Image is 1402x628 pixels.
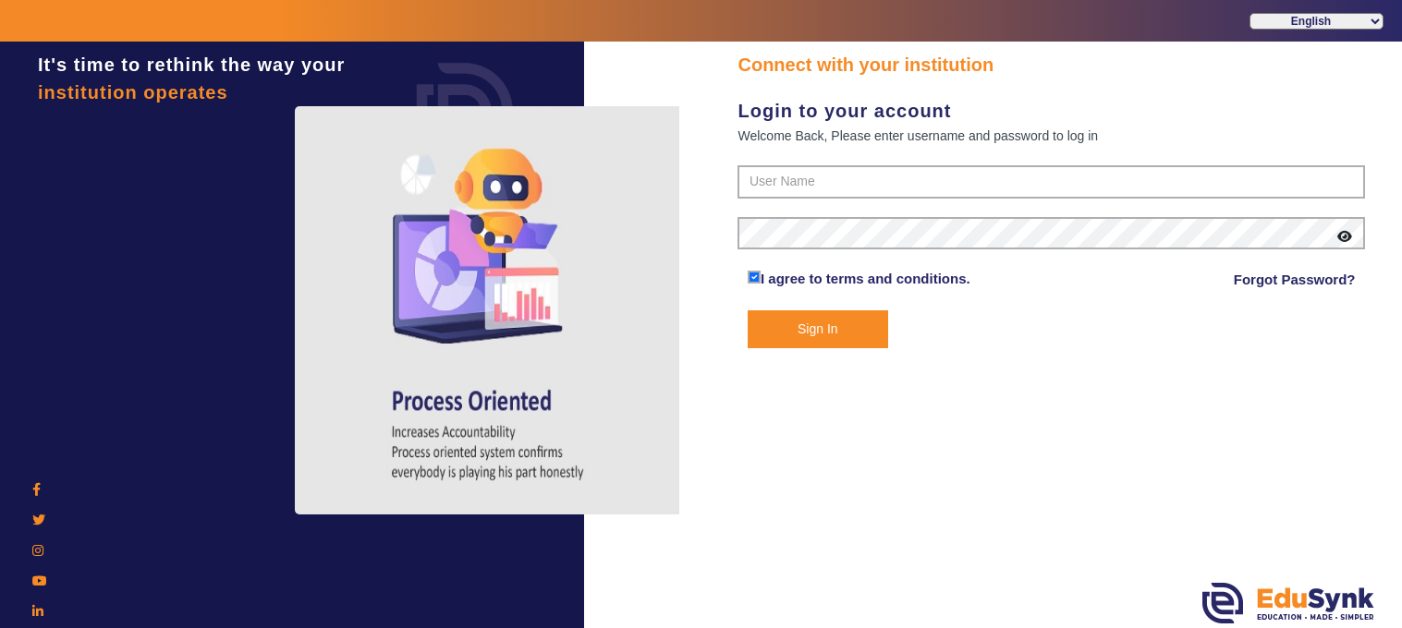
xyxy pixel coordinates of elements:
[738,165,1365,199] input: User Name
[748,310,888,348] button: Sign In
[761,271,970,286] a: I agree to terms and conditions.
[295,106,683,514] img: login4.png
[738,97,1365,125] div: Login to your account
[1202,583,1374,623] img: edusynk.png
[1234,269,1356,291] a: Forgot Password?
[38,54,345,75] span: It's time to rethink the way your
[38,82,228,103] span: institution operates
[396,42,534,180] img: login.png
[738,51,1365,78] div: Connect with your institution
[738,125,1365,147] div: Welcome Back, Please enter username and password to log in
